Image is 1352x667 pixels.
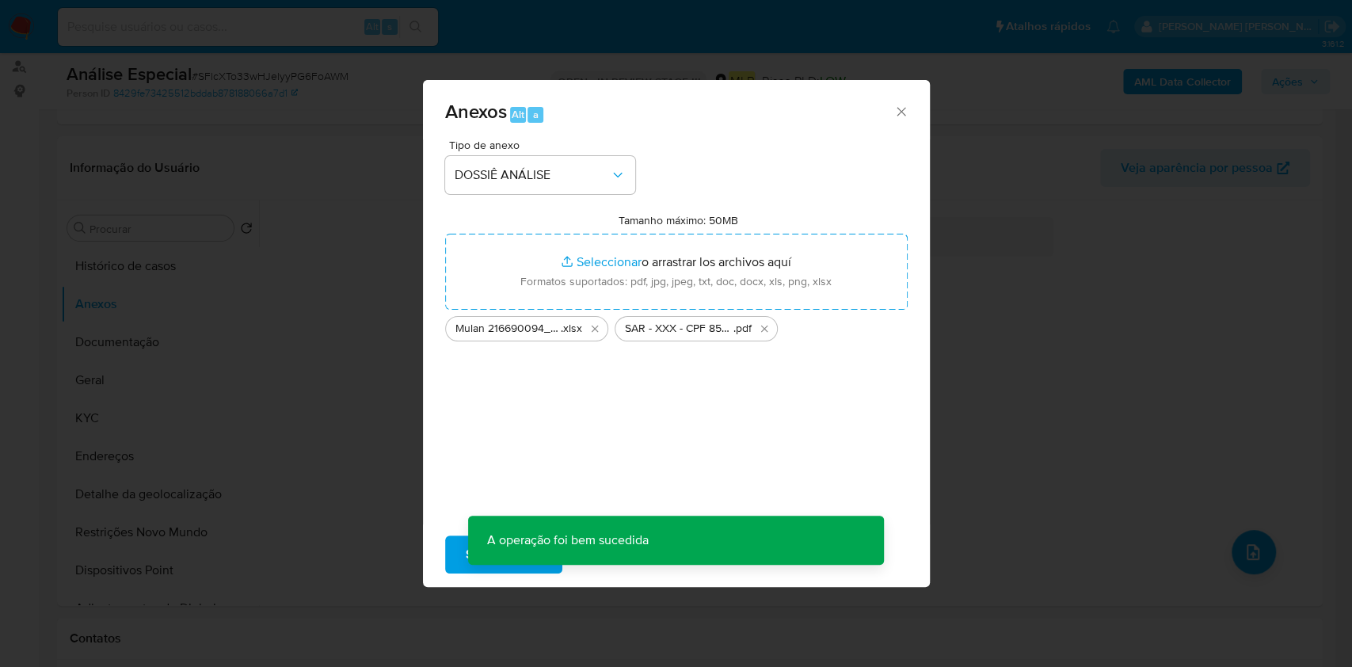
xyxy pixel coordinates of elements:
[512,107,524,122] span: Alt
[625,321,733,337] span: SAR - XXX - CPF 85927819575 - [PERSON_NAME] (1)
[619,213,738,227] label: Tamanho máximo: 50MB
[466,537,542,572] span: Subir arquivo
[445,156,635,194] button: DOSSIÊ ANÁLISE
[449,139,639,151] span: Tipo de anexo
[445,536,562,574] button: Subir arquivo
[445,310,908,341] ul: Archivos seleccionados
[893,104,908,118] button: Cerrar
[755,319,774,338] button: Eliminar SAR - XXX - CPF 85927819575 - CARINE OLIVEIRA SANTOS (1).pdf
[589,537,641,572] span: Cancelar
[533,107,539,122] span: a
[455,321,561,337] span: Mulan 216690094_2025_10_03_15_47_52
[468,516,668,565] p: A operação foi bem sucedida
[445,97,507,125] span: Anexos
[455,167,610,183] span: DOSSIÊ ANÁLISE
[585,319,604,338] button: Eliminar Mulan 216690094_2025_10_03_15_47_52.xlsx
[733,321,752,337] span: .pdf
[561,321,582,337] span: .xlsx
